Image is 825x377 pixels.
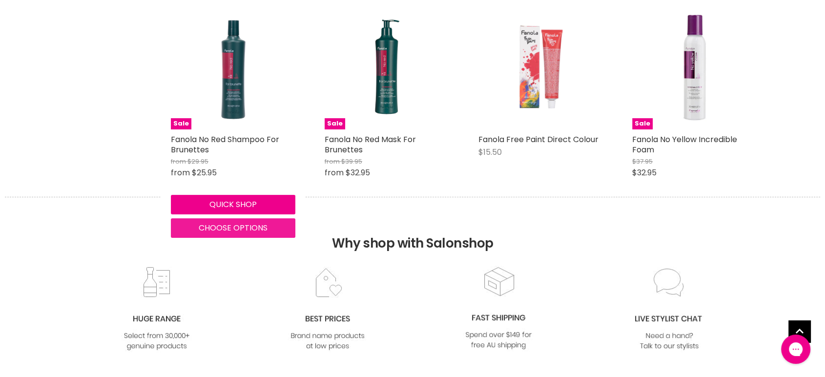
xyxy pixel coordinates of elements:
span: from [325,157,340,166]
span: Back to top [788,320,810,346]
img: Fanola Free Paint Direct Colour [478,5,603,129]
a: Back to top [788,320,810,342]
img: prices.jpg [288,267,367,352]
span: from [171,167,190,178]
span: Sale [632,118,653,129]
a: Fanola No Red Mask For BrunettesSale [325,5,449,129]
img: fast.jpg [459,266,538,351]
span: Sale [325,118,345,129]
a: Fanola No Yellow Incredible FoamSale [632,5,757,129]
span: $39.95 [341,157,362,166]
span: from [325,167,344,178]
img: range2_8cf790d4-220e-469f-917d-a18fed3854b6.jpg [117,267,196,352]
iframe: Gorgias live chat messenger [776,331,815,367]
a: Fanola No Red Shampoo For BrunettesSale [171,5,295,129]
span: $29.95 [187,157,208,166]
span: from [171,157,186,166]
span: $25.95 [192,167,217,178]
img: Fanola No Red Mask For Brunettes [325,5,449,129]
button: Choose options [171,218,295,238]
h2: Why shop with Salonshop [5,197,820,266]
a: Fanola No Red Mask For Brunettes [325,134,416,155]
span: Sale [171,118,191,129]
span: Choose options [199,222,268,233]
span: $32.95 [632,167,657,178]
a: Fanola No Yellow Incredible Foam [632,134,737,155]
button: Quick shop [171,195,295,214]
span: $32.95 [346,167,370,178]
img: Fanola No Red Shampoo For Brunettes [171,5,295,129]
span: $15.50 [478,147,502,158]
img: chat_c0a1c8f7-3133-4fc6-855f-7264552747f6.jpg [630,267,709,352]
span: $37.95 [632,157,653,166]
a: Fanola No Red Shampoo For Brunettes [171,134,279,155]
a: Fanola Free Paint Direct Colour [478,134,598,145]
img: Fanola No Yellow Incredible Foam [632,5,757,129]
